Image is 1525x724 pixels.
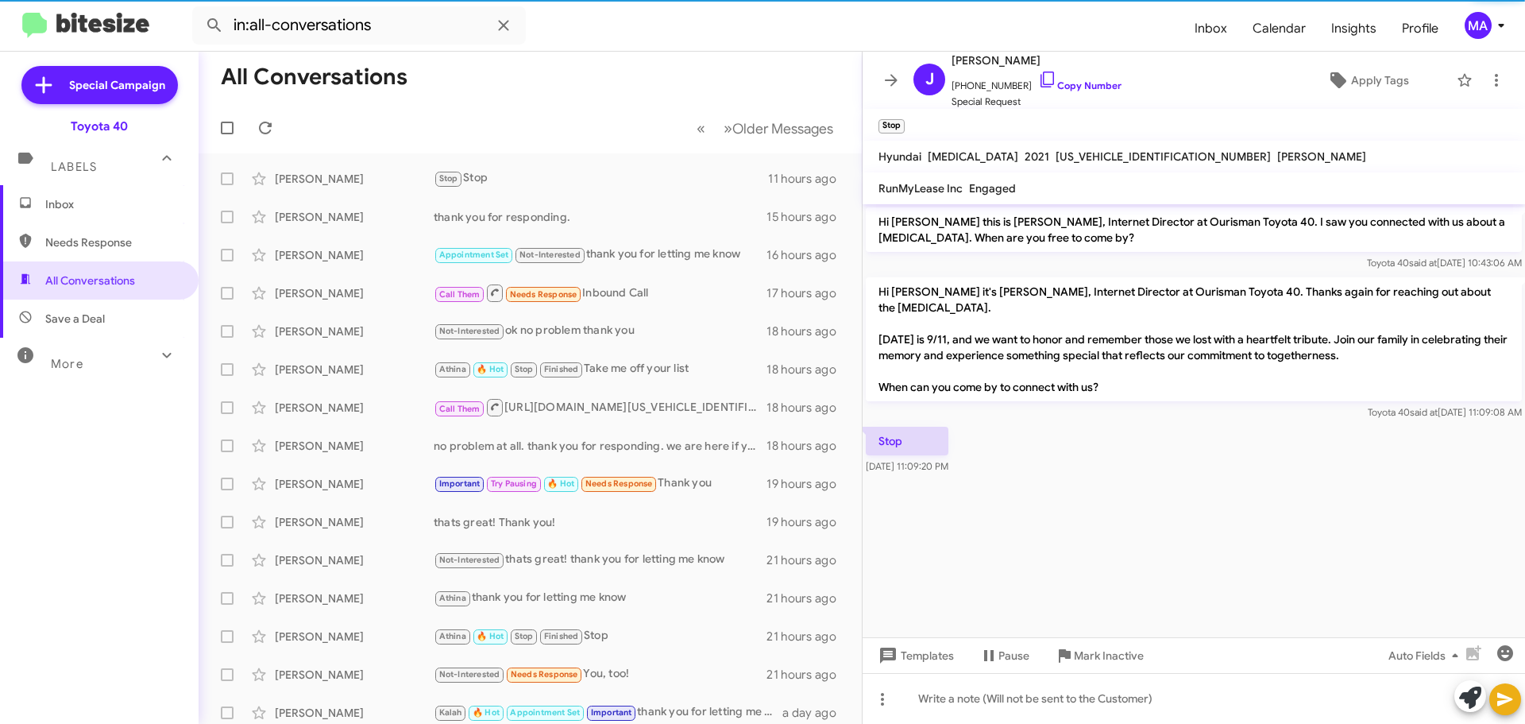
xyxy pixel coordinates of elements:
div: thank you for letting me know [434,589,766,607]
div: [PERSON_NAME] [275,552,434,568]
span: Important [439,478,481,489]
span: Needs Response [585,478,653,489]
button: Next [714,112,843,145]
span: Athina [439,364,466,374]
button: MA [1451,12,1508,39]
div: [PERSON_NAME] [275,209,434,225]
div: 17 hours ago [766,285,849,301]
span: Inbox [1182,6,1240,52]
span: 🔥 Hot [477,631,504,641]
div: You, too! [434,665,766,683]
a: Calendar [1240,6,1318,52]
span: Not-Interested [519,250,581,260]
span: said at [1410,406,1438,418]
span: Profile [1389,6,1451,52]
span: Needs Response [511,669,578,679]
button: Mark Inactive [1042,641,1156,670]
span: Stop [515,364,534,374]
div: 21 hours ago [766,629,849,645]
div: [PERSON_NAME] [275,362,434,377]
button: Pause [967,641,1042,670]
p: Stop [866,427,948,455]
div: 21 hours ago [766,667,849,683]
span: Athina [439,593,466,603]
span: 🔥 Hot [547,478,574,489]
span: [US_VEHICLE_IDENTIFICATION_NUMBER] [1056,149,1271,164]
small: Stop [878,119,905,134]
span: [PERSON_NAME] [1277,149,1366,164]
div: [PERSON_NAME] [275,667,434,683]
button: Auto Fields [1376,641,1477,670]
span: Older Messages [732,120,833,137]
div: 19 hours ago [766,476,849,492]
div: [PERSON_NAME] [275,438,434,454]
span: More [51,357,83,371]
span: Hyundai [878,149,921,164]
span: Not-Interested [439,326,500,336]
div: Stop [434,169,768,188]
button: Templates [863,641,967,670]
span: RunMyLease Inc [878,181,963,196]
span: Not-Interested [439,669,500,679]
div: 18 hours ago [766,323,849,339]
span: 🔥 Hot [473,707,500,718]
div: 11 hours ago [768,171,849,187]
div: Thank you [434,474,766,493]
span: Important [591,707,632,718]
div: a day ago [782,705,849,721]
div: Take me off your list [434,360,766,378]
div: 21 hours ago [766,590,849,606]
span: Call Them [439,404,481,414]
div: 18 hours ago [766,362,849,377]
span: Engaged [969,181,1016,196]
span: 🔥 Hot [477,364,504,374]
h1: All Conversations [221,64,407,90]
input: Search [192,6,526,45]
span: Special Campaign [69,77,165,93]
div: thats great! Thank you! [434,514,766,530]
div: thank you for letting me know [434,246,766,264]
div: [PERSON_NAME] [275,323,434,339]
span: Toyota 40 [DATE] 10:43:06 AM [1367,257,1522,269]
span: Insights [1318,6,1389,52]
span: Athina [439,631,466,641]
span: Needs Response [510,289,577,300]
span: « [697,118,705,138]
span: Apply Tags [1351,66,1409,95]
div: ok no problem thank you [434,322,766,340]
span: Try Pausing [491,478,537,489]
span: Needs Response [45,234,180,250]
span: [PHONE_NUMBER] [952,70,1122,94]
span: Special Request [952,94,1122,110]
div: [PERSON_NAME] [275,285,434,301]
div: Toyota 40 [71,118,128,134]
span: [MEDICAL_DATA] [928,149,1018,164]
div: [PERSON_NAME] [275,247,434,263]
p: Hi [PERSON_NAME] it's [PERSON_NAME], Internet Director at Ourisman Toyota 40. Thanks again for re... [866,277,1522,401]
button: Apply Tags [1286,66,1449,95]
span: said at [1409,257,1437,269]
span: Stop [515,631,534,641]
span: 2021 [1025,149,1049,164]
div: [PERSON_NAME] [275,590,434,606]
span: Save a Deal [45,311,105,327]
div: 15 hours ago [766,209,849,225]
span: Finished [544,631,579,641]
span: Templates [875,641,954,670]
span: Labels [51,160,97,174]
div: 18 hours ago [766,438,849,454]
div: [PERSON_NAME] [275,400,434,416]
span: [DATE] 11:09:20 PM [866,460,948,472]
div: [PERSON_NAME] [275,171,434,187]
div: [PERSON_NAME] [275,629,434,645]
div: no problem at all. thank you for responding. we are here if you ever need anything [434,438,766,454]
div: Inbound Call [434,283,766,303]
div: thank you for letting me know. Ill update your information. If we can do anything for you in the ... [434,703,782,722]
span: Stop [439,173,458,184]
span: Toyota 40 [DATE] 11:09:08 AM [1368,406,1522,418]
p: Hi [PERSON_NAME] this is [PERSON_NAME], Internet Director at Ourisman Toyota 40. I saw you connec... [866,207,1522,252]
span: Mark Inactive [1074,641,1144,670]
div: [PERSON_NAME] [275,705,434,721]
div: 18 hours ago [766,400,849,416]
span: J [925,67,934,92]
